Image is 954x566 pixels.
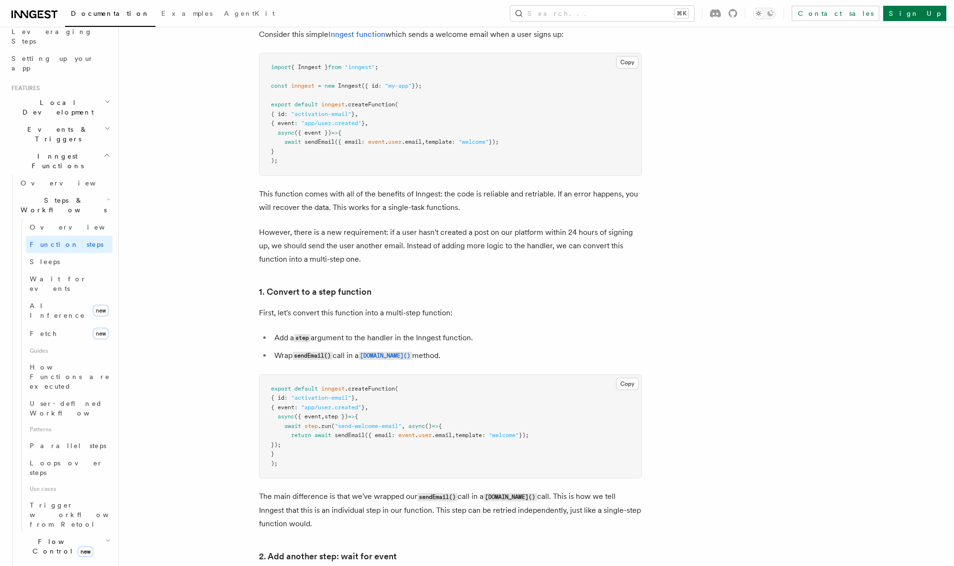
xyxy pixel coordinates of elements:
span: Local Development [8,98,104,117]
div: Steps & Workflows [17,219,112,533]
span: }); [271,441,281,448]
span: "welcome" [459,139,489,145]
p: Consider this simple which sends a welcome email when a user signs up: [259,28,642,41]
button: Copy [616,56,639,69]
span: Overview [21,179,119,187]
p: The main difference is that we've wrapped our call in a call. This is how we tell Inngest that th... [259,490,642,531]
span: ({ event [294,413,321,420]
a: User-defined Workflows [26,395,112,422]
span: { event [271,120,294,127]
span: Inngest Functions [8,151,103,171]
span: async [278,413,294,420]
code: [DOMAIN_NAME]() [359,352,412,360]
span: export [271,385,291,392]
a: 2. Add another step: wait for event [259,550,397,563]
a: Examples [156,3,218,26]
span: new [93,305,109,316]
span: Fetch [30,330,57,337]
a: 1. Convert to a step function [259,285,371,299]
button: Copy [616,378,639,390]
span: , [321,413,325,420]
a: AgentKit [218,3,281,26]
span: new [78,546,93,557]
span: { id [271,111,284,117]
span: .createFunction [345,101,395,108]
li: Add a argument to the handler in the Inngest function. [271,331,642,345]
span: , [452,432,455,439]
span: } [361,120,365,127]
span: { [355,413,358,420]
span: ({ event }) [294,129,331,136]
a: Contact sales [792,6,879,21]
span: => [348,413,355,420]
span: How Functions are executed [30,363,110,390]
span: await [314,432,331,439]
li: Wrap call in a method. [271,349,642,363]
span: Steps & Workflows [17,196,107,215]
a: How Functions are executed [26,358,112,395]
span: user [418,432,432,439]
span: ( [395,101,398,108]
span: return [291,432,311,439]
span: template [425,139,452,145]
span: "activation-email" [291,111,351,117]
span: user [388,139,402,145]
span: AgentKit [224,10,275,17]
span: Features [8,84,40,92]
span: } [271,148,274,155]
span: Examples [161,10,213,17]
span: .email [402,139,422,145]
span: step [304,423,318,429]
span: ; [375,64,378,70]
span: }); [412,82,422,89]
span: default [294,101,318,108]
code: sendEmail() [417,493,458,501]
p: However, there is a new requirement: if a user hasn't created a post on our platform within 24 ho... [259,226,642,266]
code: [DOMAIN_NAME]() [483,493,537,501]
span: }); [489,139,499,145]
span: : [284,394,288,401]
span: , [365,120,368,127]
a: Overview [26,219,112,236]
span: Use cases [26,481,112,497]
span: Function steps [30,241,103,248]
span: "app/user.created" [301,404,361,411]
span: inngest [321,385,345,392]
span: , [355,394,358,401]
span: ( [395,385,398,392]
span: "my-app" [385,82,412,89]
span: Patterns [26,422,112,437]
a: Overview [17,174,112,192]
span: AI Inference [30,302,85,319]
span: () [425,423,432,429]
span: User-defined Workflows [30,400,116,417]
span: => [331,129,338,136]
span: : [294,404,298,411]
span: async [278,129,294,136]
span: : [452,139,455,145]
span: Setting up your app [11,55,94,72]
a: Wait for events [26,270,112,297]
span: const [271,82,288,89]
span: sendEmail [335,432,365,439]
p: First, let's convert this function into a multi-step function: [259,306,642,320]
button: Events & Triggers [8,121,112,148]
span: inngest [291,82,314,89]
span: => [432,423,438,429]
span: "inngest" [345,64,375,70]
span: Documentation [71,10,150,17]
span: : [482,432,485,439]
span: new [325,82,335,89]
span: { [438,423,442,429]
span: }); [519,432,529,439]
span: : [284,111,288,117]
code: sendEmail() [292,352,333,360]
button: Inngest Functions [8,148,112,174]
a: Sign Up [883,6,946,21]
a: Trigger workflows from Retool [26,497,112,533]
a: Loops over steps [26,454,112,481]
button: Local Development [8,94,112,121]
span: , [402,423,405,429]
span: step }) [325,413,348,420]
span: .run [318,423,331,429]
